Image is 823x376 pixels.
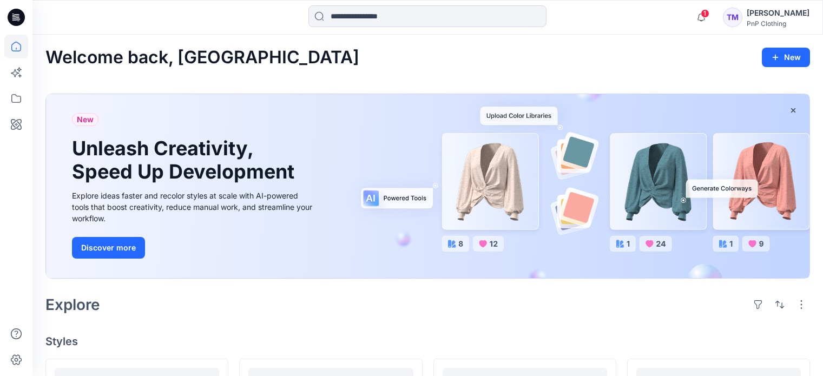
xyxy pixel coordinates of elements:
[72,190,315,224] div: Explore ideas faster and recolor styles at scale with AI-powered tools that boost creativity, red...
[45,296,100,313] h2: Explore
[747,6,809,19] div: [PERSON_NAME]
[701,9,709,18] span: 1
[72,237,315,259] a: Discover more
[723,8,742,27] div: TM
[45,48,359,68] h2: Welcome back, [GEOGRAPHIC_DATA]
[45,335,810,348] h4: Styles
[77,113,94,126] span: New
[72,137,299,183] h1: Unleash Creativity, Speed Up Development
[72,237,145,259] button: Discover more
[762,48,810,67] button: New
[747,19,809,28] div: PnP Clothing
